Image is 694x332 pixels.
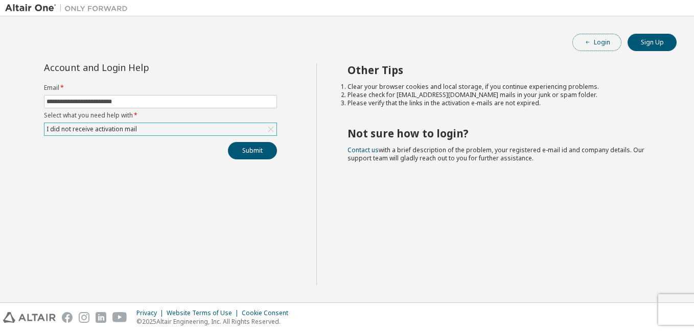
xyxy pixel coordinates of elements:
[628,34,677,51] button: Sign Up
[348,146,379,154] a: Contact us
[62,312,73,323] img: facebook.svg
[5,3,133,13] img: Altair One
[348,127,659,140] h2: Not sure how to login?
[96,312,106,323] img: linkedin.svg
[348,63,659,77] h2: Other Tips
[79,312,89,323] img: instagram.svg
[44,111,277,120] label: Select what you need help with
[242,309,294,317] div: Cookie Consent
[45,124,138,135] div: I did not receive activation mail
[112,312,127,323] img: youtube.svg
[136,309,167,317] div: Privacy
[228,142,277,159] button: Submit
[348,83,659,91] li: Clear your browser cookies and local storage, if you continue experiencing problems.
[44,84,277,92] label: Email
[348,146,644,162] span: with a brief description of the problem, your registered e-mail id and company details. Our suppo...
[44,123,276,135] div: I did not receive activation mail
[348,99,659,107] li: Please verify that the links in the activation e-mails are not expired.
[136,317,294,326] p: © 2025 Altair Engineering, Inc. All Rights Reserved.
[167,309,242,317] div: Website Terms of Use
[3,312,56,323] img: altair_logo.svg
[44,63,230,72] div: Account and Login Help
[348,91,659,99] li: Please check for [EMAIL_ADDRESS][DOMAIN_NAME] mails in your junk or spam folder.
[572,34,621,51] button: Login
